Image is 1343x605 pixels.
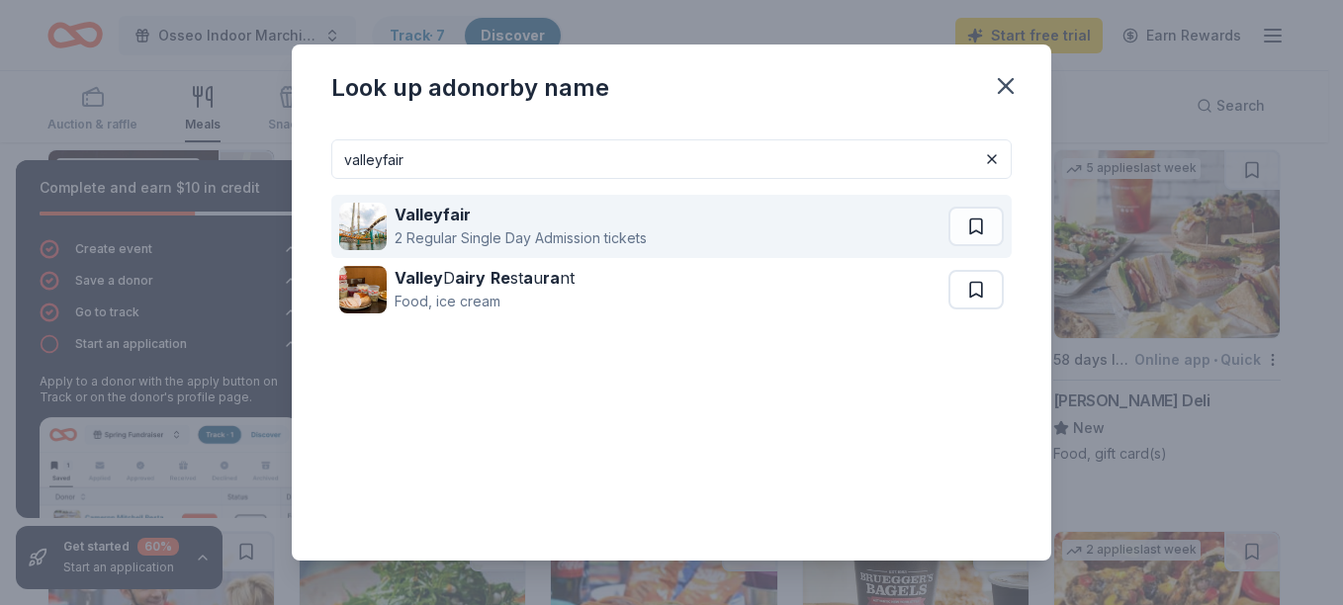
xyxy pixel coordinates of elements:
strong: Valleyfair [395,205,471,224]
div: Look up a donor by name [331,72,609,104]
strong: a [523,268,533,288]
strong: airy [455,268,486,288]
input: Search [331,139,1012,179]
div: D st u nt [395,266,575,290]
img: Image for Valley Dairy Restaurant [339,266,387,313]
strong: Valley [395,268,443,288]
div: Food, ice cream [395,290,575,313]
strong: Re [491,268,510,288]
img: Image for Valleyfair [339,203,387,250]
div: 2 Regular Single Day Admission tickets [395,226,647,250]
strong: ra [543,268,560,288]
